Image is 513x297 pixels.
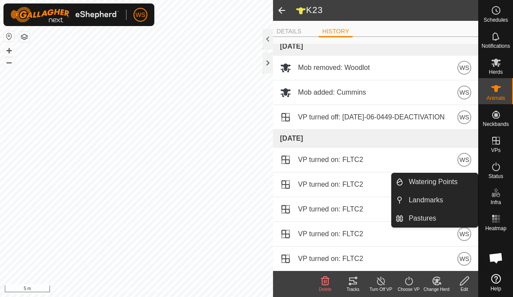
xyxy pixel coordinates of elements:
span: WS [460,254,470,264]
span: VP turned on: FLTC2 [298,229,363,239]
span: WS [460,155,470,165]
span: Neckbands [483,122,509,127]
span: Herds [489,69,503,75]
span: [DATE] [280,43,303,50]
li: HISTORY [319,27,353,37]
span: Schedules [483,17,508,23]
button: Map Layers [19,32,30,42]
a: Contact Us [145,286,171,294]
span: Heatmap [485,226,506,231]
span: Landmarks [409,195,443,205]
span: [DATE] [280,135,303,142]
button: + [4,46,14,56]
li: DETAILS [273,27,305,36]
span: VP turned off: [DATE]-06-0449-DEACTIVATION [298,112,445,122]
div: Open chat [483,245,509,271]
span: Notifications [482,43,510,49]
a: Privacy Policy [102,286,135,294]
span: WS [460,63,470,73]
a: Help [479,271,513,295]
span: Status [488,174,503,179]
a: Watering Points [403,173,478,191]
div: Change Herd [423,286,450,293]
div: Choose VP [395,286,423,293]
a: Pastures [403,210,478,227]
span: Infra [490,200,501,205]
a: Landmarks [403,191,478,209]
li: Landmarks [392,191,478,209]
button: – [4,57,14,67]
li: Watering Points [392,173,478,191]
span: Mob added: Cummins [298,87,366,98]
button: Reset Map [4,31,14,42]
span: WS [136,10,146,20]
div: Tracks [339,286,367,293]
span: VP turned on: FLTC2 [298,179,363,190]
span: WS [460,88,470,97]
span: VP turned on: FLTC2 [298,204,363,214]
span: WS [460,229,470,239]
span: WS [460,112,470,122]
span: VP turned on: FLTC2 [298,155,363,165]
span: Delete [319,287,332,292]
div: Turn Off VP [367,286,395,293]
li: Pastures [392,210,478,227]
span: VPs [491,148,500,153]
h2: K23 [296,5,478,16]
img: Gallagher Logo [10,7,119,23]
div: Edit [450,286,478,293]
span: Animals [486,96,505,101]
span: Pastures [409,213,436,224]
span: Mob removed: Woodlot [298,63,370,73]
span: Watering Points [409,177,457,187]
span: Help [490,286,501,291]
span: VP turned on: FLTC2 [298,254,363,264]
